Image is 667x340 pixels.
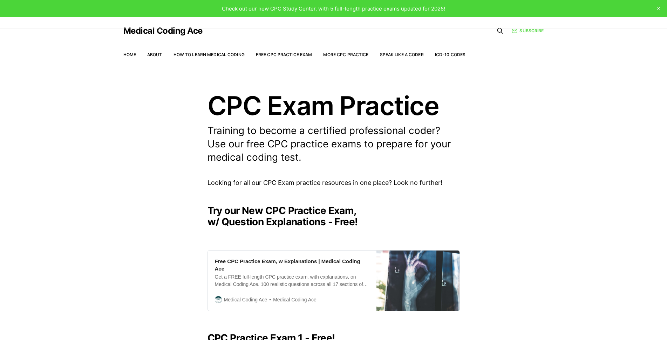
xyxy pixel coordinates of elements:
[222,5,445,12] span: Check out our new CPC Study Center, with 5 full-length practice exams updated for 2025!
[207,93,460,119] h1: CPC Exam Practice
[224,296,267,304] span: Medical Coding Ace
[207,250,460,311] a: Free CPC Practice Exam, w Explanations | Medical Coding AceGet a FREE full-length CPC practice ex...
[553,306,667,340] iframe: portal-trigger
[256,52,312,57] a: Free CPC Practice Exam
[207,205,460,227] h2: Try our New CPC Practice Exam, w/ Question Explanations - Free!
[173,52,245,57] a: How to Learn Medical Coding
[123,27,203,35] a: Medical Coding Ace
[323,52,368,57] a: More CPC Practice
[207,178,460,188] p: Looking for all our CPC Exam practice resources in one place? Look no further!
[267,296,317,304] span: Medical Coding Ace
[380,52,424,57] a: Speak Like a Coder
[435,52,465,57] a: ICD-10 Codes
[653,3,664,14] button: close
[215,258,369,272] div: Free CPC Practice Exam, w Explanations | Medical Coding Ace
[123,52,136,57] a: Home
[512,27,544,34] a: Subscribe
[147,52,162,57] a: About
[215,273,369,288] div: Get a FREE full-length CPC practice exam, with explanations, on Medical Coding Ace. 100 realistic...
[207,124,460,164] p: Training to become a certified professional coder? Use our free CPC practice exams to prepare for...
